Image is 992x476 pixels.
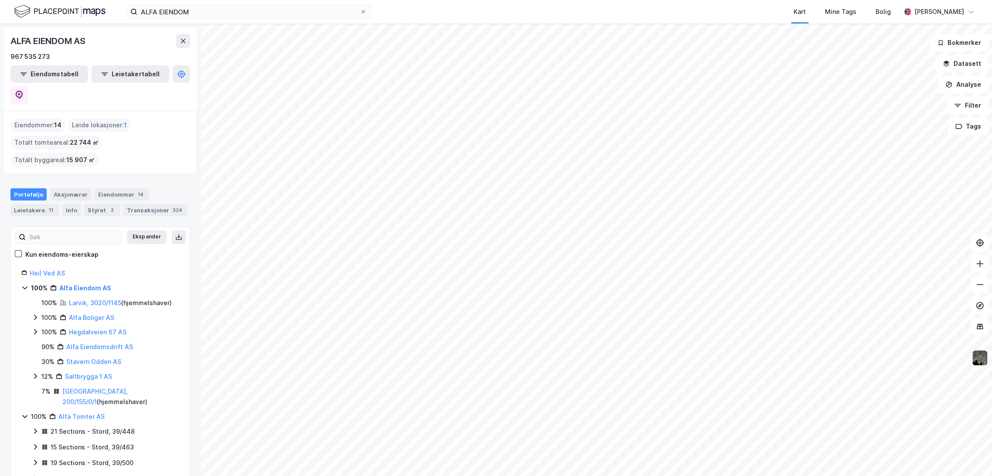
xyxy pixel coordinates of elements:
div: 14 [136,190,145,199]
div: Kun eiendoms-eierskap [25,249,99,260]
button: Eiendomstabell [10,65,88,83]
a: Alfa Tomter AS [58,413,105,420]
div: 11 [47,206,55,214]
div: 90% [41,342,55,352]
div: [PERSON_NAME] [914,7,964,17]
button: Tags [948,118,989,135]
button: Bokmerker [930,34,989,51]
div: Totalt byggareal : [11,153,98,167]
div: Transaksjoner [123,204,187,216]
div: Mine Tags [825,7,856,17]
a: Saltbrygga 1 AS [65,373,112,380]
div: 30% [41,357,55,367]
div: Kontrollprogram for chat [948,434,992,476]
div: Eiendommer : [11,118,65,132]
div: Styret [84,204,120,216]
img: logo.f888ab2527a4732fd821a326f86c7f29.svg [14,4,106,19]
a: Alfa Eiendomsdrift AS [66,343,133,350]
div: 324 [171,206,184,214]
div: Leietakere [10,204,59,216]
a: Stavern Odden AS [66,358,121,365]
div: 7% [41,386,51,397]
iframe: Chat Widget [948,434,992,476]
span: 14 [54,120,61,130]
img: 9k= [972,350,988,366]
a: Heil Ved AS [30,269,65,277]
div: Leide lokasjoner : [68,118,130,132]
div: 21 Sections - Stord, 39/448 [51,426,135,437]
span: 15 907 ㎡ [66,155,95,165]
div: ( hjemmelshaver ) [69,298,172,308]
input: Søk [26,231,121,244]
div: Eiendommer [95,188,149,201]
a: Hegdalveien 67 AS [69,328,126,336]
input: Søk på adresse, matrikkel, gårdeiere, leietakere eller personer [137,5,360,18]
div: 100% [41,313,57,323]
div: Kart [794,7,806,17]
button: Filter [947,97,989,114]
div: Aksjonærer [50,188,91,201]
a: [GEOGRAPHIC_DATA], 200/155/0/1 [62,388,128,405]
div: 15 Sections - Stord, 39/463 [51,442,134,452]
div: 100% [41,327,57,337]
div: Info [62,204,81,216]
div: 100% [31,283,48,293]
div: Bolig [876,7,891,17]
span: 22 744 ㎡ [70,137,99,148]
div: 100% [41,298,57,308]
a: Alfa Eiendom AS [59,284,111,292]
button: Analyse [938,76,989,93]
button: Datasett [935,55,989,72]
div: Totalt tomteareal : [11,136,102,150]
span: 1 [124,120,127,130]
div: 967 535 273 [10,51,50,62]
a: Alfa Boliger AS [69,314,114,321]
button: Leietakertabell [92,65,169,83]
div: 2 [108,206,116,214]
div: ( hjemmelshaver ) [62,386,179,407]
div: 19 Sections - Stord, 39/500 [51,458,133,468]
div: Portefølje [10,188,47,201]
div: 100% [31,411,47,422]
div: 12% [41,371,53,382]
div: ALFA EIENDOM AS [10,34,87,48]
a: Larvik, 3020/1145 [69,299,121,306]
button: Ekspander [127,230,167,244]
